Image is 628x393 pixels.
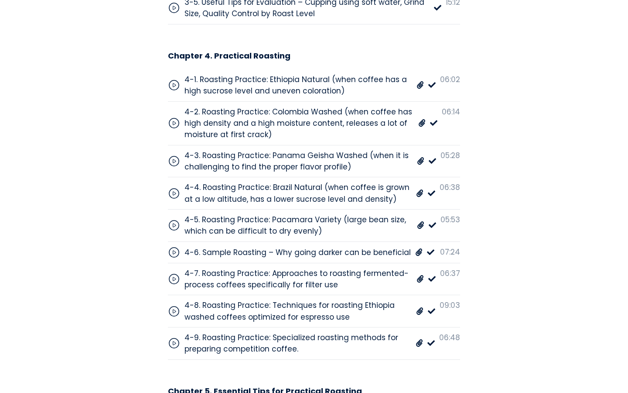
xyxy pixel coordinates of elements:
[184,74,412,97] div: 4-1. Roasting Practice: Ethiopia Natural (when coffee has a high sucrose level and uneven colorat...
[440,300,460,311] div: 09:03
[184,300,412,323] div: 4-8. Roasting Practice: Techniques for roasting Ethiopia washed coffees optimized for espresso use
[440,182,460,193] div: 06:38
[184,268,412,291] div: 4-7. Roasting Practice: Approaches to roasting fermented-process coffees specifically for filter use
[184,332,411,355] div: 4-9. Roasting Practice: Specialized roasting methods for preparing competition coffee.
[440,246,460,258] div: 07:24
[440,150,460,161] div: 05:28
[440,74,460,85] div: 06:02
[184,150,413,173] div: 4-3. Roasting Practice: Panama Geisha Washed (when it is challenging to find the proper flavor pr...
[440,214,460,225] div: 05:53
[184,106,414,141] div: 4-2. Roasting Practice: Colombia Washed (when coffee has high density and a high moisture content...
[168,51,290,61] h3: Chapter 4. Practical Roasting
[184,214,413,237] div: 4-5. Roasting Practice: Pacamara Variety (large bean size, which can be difficult to dry evenly)
[440,268,460,279] div: 06:37
[439,332,460,343] div: 06:48
[442,106,460,117] div: 06:14
[184,247,411,258] div: 4-6. Sample Roasting – Why going darker can be beneficial
[184,182,412,205] div: 4-4. Roasting Practice: Brazil Natural (when coffee is grown at a low altitude, has a lower sucro...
